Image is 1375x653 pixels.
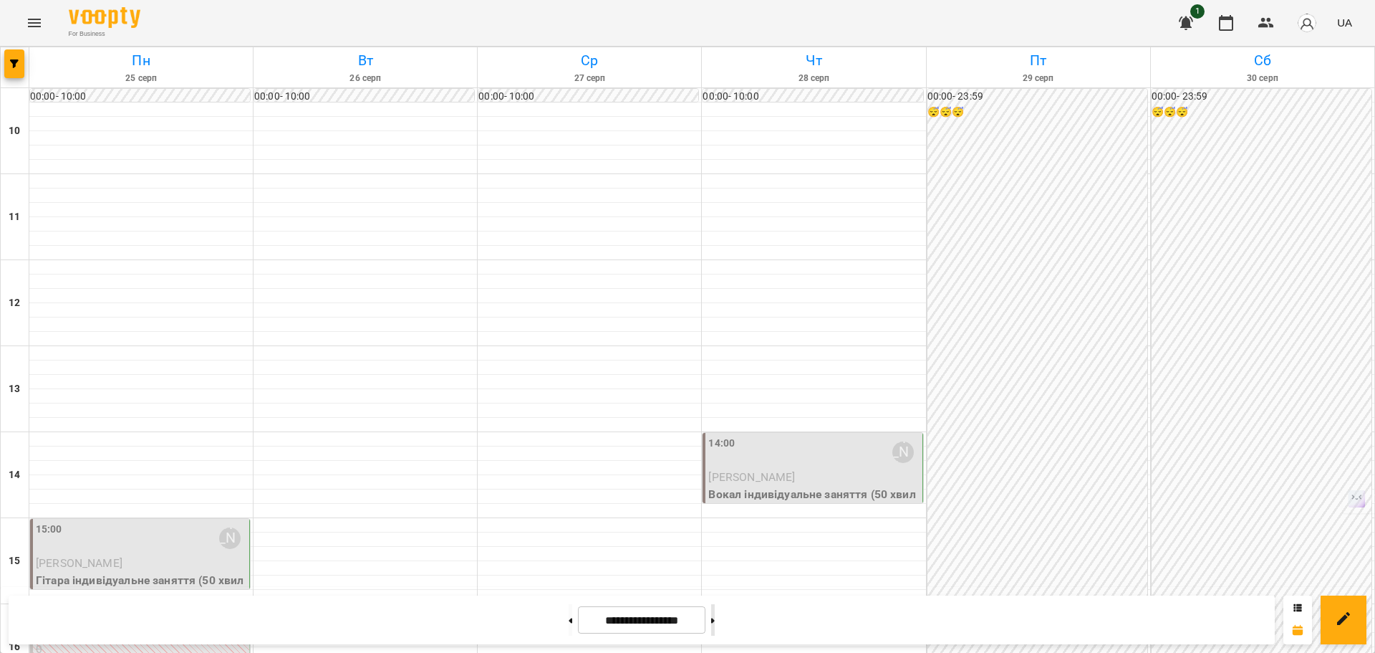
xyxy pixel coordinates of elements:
h6: 00:00 - 10:00 [703,89,922,105]
button: Menu [17,6,52,40]
button: UA [1331,9,1358,36]
h6: 25 серп [32,72,251,85]
h6: 😴😴😴 [927,105,1147,120]
h6: 27 серп [480,72,699,85]
label: 15:00 [36,522,62,538]
h6: 00:00 - 10:00 [478,89,698,105]
h6: 12 [9,295,20,311]
h6: 00:00 - 23:59 [927,89,1147,105]
div: Слободян Андрій [892,442,914,463]
img: Voopty Logo [69,7,140,28]
h6: 28 серп [704,72,923,85]
h6: 15 [9,553,20,569]
p: Гітара індивідуальне заняття (50 хвилин) [36,572,246,606]
h6: 29 серп [929,72,1148,85]
h6: Чт [704,49,923,72]
span: For Business [69,29,140,39]
span: [PERSON_NAME] [708,470,795,484]
h6: Ср [480,49,699,72]
h6: 14 [9,467,20,483]
h6: Вт [256,49,475,72]
label: 14:00 [708,436,735,452]
h6: 13 [9,381,20,397]
img: avatar_s.png [1297,13,1317,33]
h6: Сб [1153,49,1372,72]
span: UA [1337,15,1352,30]
h6: 26 серп [256,72,475,85]
h6: Пт [929,49,1148,72]
h6: 30 серп [1153,72,1372,85]
h6: 00:00 - 10:00 [254,89,474,105]
span: 1 [1190,4,1205,19]
h6: 😴😴😴 [1152,105,1371,120]
span: [PERSON_NAME] [36,556,122,570]
h6: 11 [9,209,20,225]
div: Слободян Андрій [219,528,241,549]
h6: Пн [32,49,251,72]
h6: 00:00 - 23:59 [1152,89,1371,105]
h6: 10 [9,123,20,139]
h6: 00:00 - 10:00 [30,89,250,105]
p: Вокал індивідуальне заняття (50 хвилин) [708,486,919,520]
